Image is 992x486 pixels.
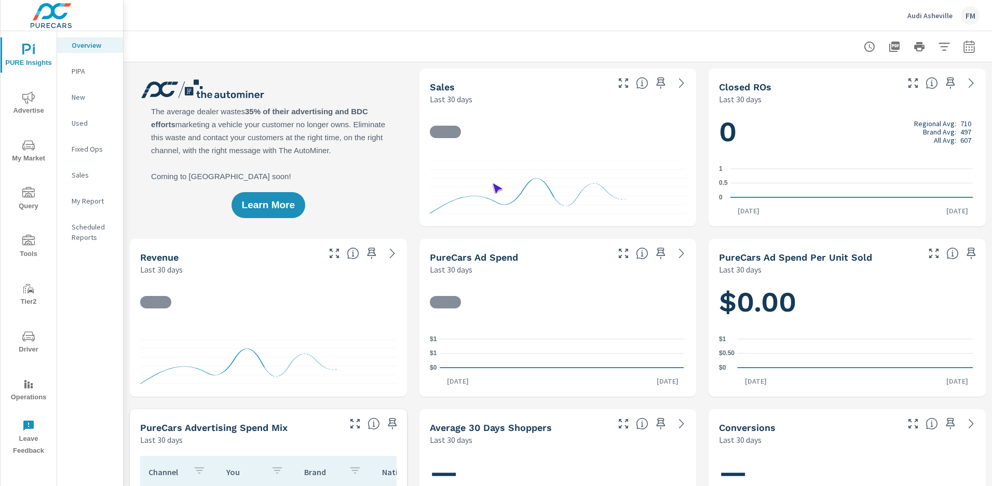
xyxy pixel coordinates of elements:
span: Driver [4,330,53,356]
p: [DATE] [939,376,975,386]
text: $0.50 [719,350,735,357]
p: 497 [960,128,971,136]
span: Save this to your personalized report [942,75,959,91]
p: Brand Avg: [923,128,956,136]
p: [DATE] [738,376,774,386]
div: Fixed Ops [57,141,123,157]
span: This table looks at how you compare to the amount of budget you spend per channel as opposed to y... [368,417,380,430]
button: Make Fullscreen [905,75,921,91]
button: Apply Filters [934,36,955,57]
p: Last 30 days [719,434,762,446]
p: Last 30 days [430,434,472,446]
span: Save this to your personalized report [653,245,669,262]
a: See more details in report [963,415,980,432]
span: Save this to your personalized report [384,415,401,432]
span: Tier2 [4,282,53,308]
div: My Report [57,193,123,209]
button: Make Fullscreen [926,245,942,262]
span: PURE Insights [4,44,53,69]
text: 1 [719,165,723,172]
p: Fixed Ops [72,144,115,154]
p: New [72,92,115,102]
span: Leave Feedback [4,420,53,457]
div: Used [57,115,123,131]
h5: Sales [430,82,455,92]
p: National [382,467,418,477]
span: Save this to your personalized report [363,245,380,262]
text: $0 [430,364,437,371]
p: Last 30 days [430,263,472,276]
button: Make Fullscreen [615,245,632,262]
text: $1 [430,335,437,343]
div: PIPA [57,63,123,79]
a: See more details in report [963,75,980,91]
p: Regional Avg: [914,119,956,128]
p: My Report [72,196,115,206]
button: Make Fullscreen [326,245,343,262]
p: PIPA [72,66,115,76]
div: Scheduled Reports [57,219,123,245]
a: See more details in report [384,245,401,262]
button: Make Fullscreen [615,75,632,91]
span: Number of vehicles sold by the dealership over the selected date range. [Source: This data is sou... [636,77,648,89]
p: Last 30 days [719,93,762,105]
h5: Revenue [140,252,179,263]
p: [DATE] [730,206,767,216]
span: Operations [4,378,53,403]
span: Query [4,187,53,212]
div: FM [961,6,980,25]
p: 607 [960,136,971,144]
div: Overview [57,37,123,53]
h5: PureCars Ad Spend Per Unit Sold [719,252,872,263]
p: Last 30 days [140,434,183,446]
p: 710 [960,119,971,128]
div: nav menu [1,31,57,461]
h5: Conversions [719,422,776,433]
span: Learn More [242,200,295,210]
p: Last 30 days [719,263,762,276]
a: See more details in report [673,245,690,262]
h5: Closed ROs [719,82,771,92]
p: Last 30 days [140,263,183,276]
span: My Market [4,139,53,165]
button: Make Fullscreen [347,415,363,432]
text: 0 [719,194,723,201]
text: $0 [719,364,726,371]
span: Save this to your personalized report [963,245,980,262]
button: Select Date Range [959,36,980,57]
p: [DATE] [939,206,975,216]
h1: $0.00 [719,285,975,320]
h5: PureCars Ad Spend [430,252,518,263]
p: Overview [72,40,115,50]
span: Advertise [4,91,53,117]
button: "Export Report to PDF" [884,36,905,57]
button: Print Report [909,36,930,57]
p: Brand [304,467,341,477]
button: Make Fullscreen [615,415,632,432]
span: Tools [4,235,53,260]
span: Number of Repair Orders Closed by the selected dealership group over the selected time range. [So... [926,77,938,89]
h5: Average 30 Days Shoppers [430,422,552,433]
p: Channel [148,467,185,477]
span: Save this to your personalized report [942,415,959,432]
span: Total cost of media for all PureCars channels for the selected dealership group over the selected... [636,247,648,260]
p: You [226,467,263,477]
text: 0.5 [719,180,728,187]
a: See more details in report [673,415,690,432]
p: Used [72,118,115,128]
button: Make Fullscreen [905,415,921,432]
button: Learn More [232,192,305,218]
p: Audi Asheville [907,11,953,20]
span: A rolling 30 day total of daily Shoppers on the dealership website, averaged over the selected da... [636,417,648,430]
span: Total sales revenue over the selected date range. [Source: This data is sourced from the dealer’s... [347,247,359,260]
span: Average cost of advertising per each vehicle sold at the dealer over the selected date range. The... [946,247,959,260]
text: $1 [719,335,726,343]
h1: 0 [719,114,975,150]
div: Sales [57,167,123,183]
p: Sales [72,170,115,180]
div: New [57,89,123,105]
p: Last 30 days [430,93,472,105]
p: All Avg: [934,136,956,144]
p: [DATE] [649,376,686,386]
p: [DATE] [440,376,476,386]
